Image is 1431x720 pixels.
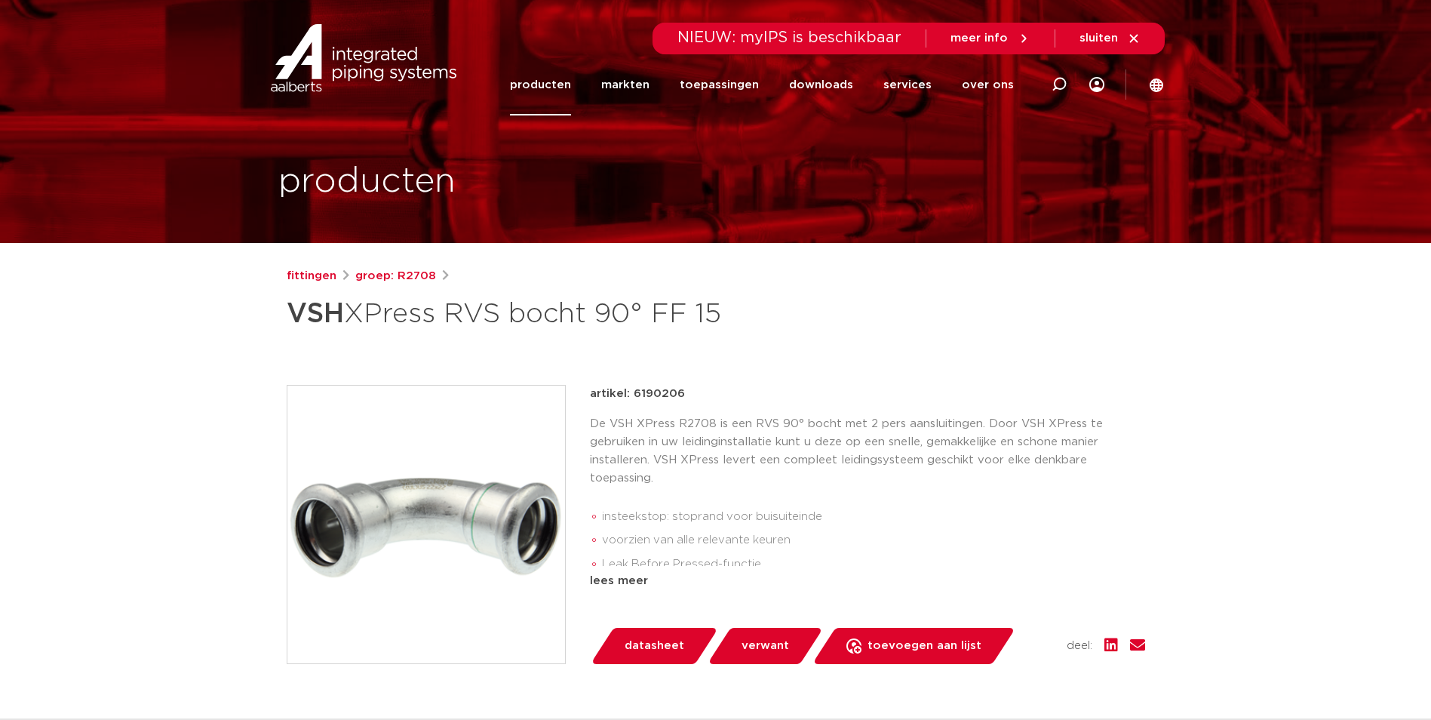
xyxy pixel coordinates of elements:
span: sluiten [1079,32,1118,44]
strong: VSH [287,300,344,328]
li: insteekstop: stoprand voor buisuiteinde [602,505,1145,529]
span: toevoegen aan lijst [868,634,981,658]
h1: producten [278,158,456,206]
a: producten [510,54,571,115]
a: datasheet [590,628,718,664]
a: verwant [707,628,823,664]
p: De VSH XPress R2708 is een RVS 90° bocht met 2 pers aansluitingen. Door VSH XPress te gebruiken i... [590,415,1145,488]
a: groep: R2708 [355,267,436,285]
span: verwant [742,634,789,658]
a: fittingen [287,267,336,285]
a: downloads [789,54,853,115]
li: voorzien van alle relevante keuren [602,528,1145,552]
a: meer info [950,32,1030,45]
a: toepassingen [680,54,759,115]
a: over ons [962,54,1014,115]
a: markten [601,54,649,115]
p: artikel: 6190206 [590,385,685,403]
span: NIEUW: myIPS is beschikbaar [677,30,901,45]
a: services [883,54,932,115]
img: Product Image for VSH XPress RVS bocht 90° FF 15 [287,386,565,663]
h1: XPress RVS bocht 90° FF 15 [287,291,853,337]
div: my IPS [1089,54,1104,115]
span: deel: [1067,637,1092,655]
a: sluiten [1079,32,1141,45]
li: Leak Before Pressed-functie [602,552,1145,577]
span: datasheet [625,634,684,658]
span: meer info [950,32,1008,44]
nav: Menu [510,54,1014,115]
div: lees meer [590,572,1145,590]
